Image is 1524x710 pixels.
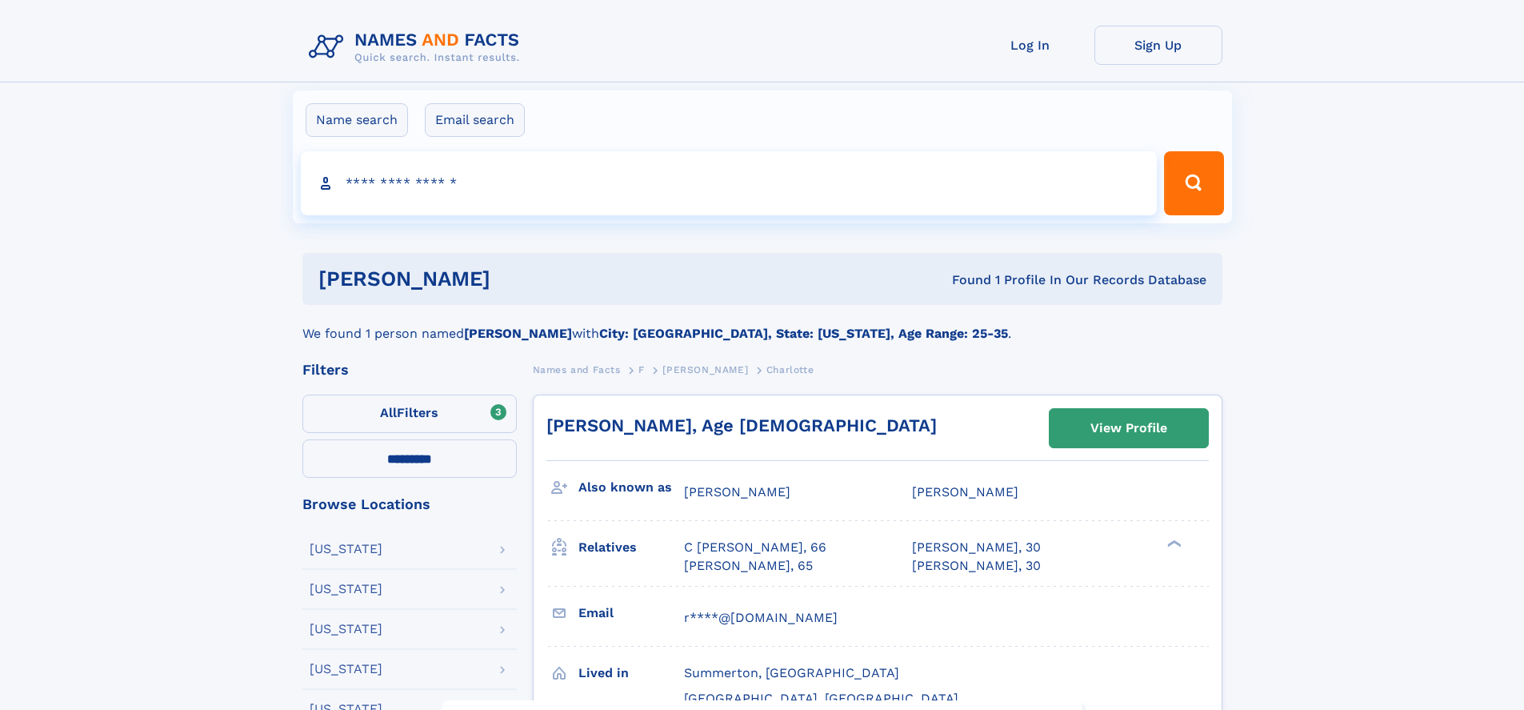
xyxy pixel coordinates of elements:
span: F [638,364,645,375]
a: [PERSON_NAME] [662,359,748,379]
div: Found 1 Profile In Our Records Database [721,271,1206,289]
div: View Profile [1090,410,1167,447]
span: All [380,405,397,420]
h3: Lived in [578,660,684,687]
span: [PERSON_NAME] [912,484,1018,499]
div: [US_STATE] [310,623,382,636]
span: [GEOGRAPHIC_DATA], [GEOGRAPHIC_DATA] [684,691,958,706]
div: [US_STATE] [310,583,382,596]
h3: Relatives [578,534,684,561]
span: [PERSON_NAME] [684,484,790,499]
img: Logo Names and Facts [302,26,533,69]
h3: Also known as [578,474,684,501]
a: [PERSON_NAME], 30 [912,557,1041,575]
span: [PERSON_NAME] [662,364,748,375]
b: [PERSON_NAME] [464,326,572,341]
div: [US_STATE] [310,543,382,556]
button: Search Button [1164,151,1223,215]
h3: Email [578,600,684,627]
div: [US_STATE] [310,663,382,676]
div: ❯ [1163,539,1182,549]
span: Charlotte [766,364,814,375]
a: [PERSON_NAME], 30 [912,539,1041,556]
label: Filters [302,395,517,433]
h1: [PERSON_NAME] [318,269,722,289]
div: We found 1 person named with . [302,305,1222,343]
label: Email search [425,103,525,137]
div: Browse Locations [302,497,517,511]
span: Summerton, [GEOGRAPHIC_DATA] [684,665,899,680]
a: Sign Up [1094,26,1222,65]
a: [PERSON_NAME], 65 [684,557,813,575]
input: search input [301,151,1158,215]
b: City: [GEOGRAPHIC_DATA], State: [US_STATE], Age Range: 25-35 [599,326,1008,341]
a: C [PERSON_NAME], 66 [684,539,826,556]
a: [PERSON_NAME], Age [DEMOGRAPHIC_DATA] [546,415,937,435]
label: Name search [306,103,408,137]
div: Filters [302,363,517,377]
a: Names and Facts [533,359,621,379]
a: F [638,359,645,379]
a: Log In [966,26,1094,65]
a: View Profile [1050,409,1208,447]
